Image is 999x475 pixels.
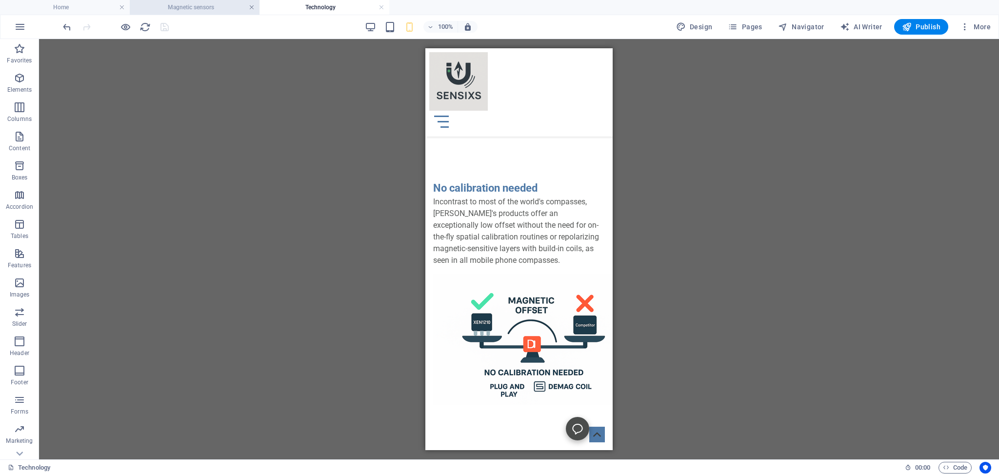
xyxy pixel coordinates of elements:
[8,462,50,474] a: Click to cancel selection. Double-click to open Pages
[10,349,29,357] p: Header
[960,22,991,32] span: More
[7,86,32,94] p: Elements
[12,320,27,328] p: Slider
[61,21,73,33] i: Undo: Delete elements (Ctrl+Z)
[8,148,180,218] div: In , [PERSON_NAME]'s products offer an exceptionally low offset without the need for on-the-fly s...
[905,462,931,474] h6: Session time
[979,462,991,474] button: Usercentrics
[894,19,948,35] button: Publish
[61,21,73,33] button: undo
[11,408,28,416] p: Forms
[956,19,995,35] button: More
[778,22,824,32] span: Navigator
[676,22,713,32] span: Design
[463,22,472,31] i: On resize automatically adjust zoom level to fit chosen device.
[423,21,458,33] button: 100%
[728,22,762,32] span: Pages
[6,203,33,211] p: Accordion
[902,22,940,32] span: Publish
[672,19,717,35] div: Design (Ctrl+Alt+Y)
[6,437,33,445] p: Marketing
[7,115,32,123] p: Columns
[724,19,766,35] button: Pages
[260,2,389,13] h4: Technology
[836,19,886,35] button: AI Writer
[130,2,260,13] h4: Magnetic sensors
[672,19,717,35] button: Design
[8,261,31,269] p: Features
[10,291,30,298] p: Images
[139,21,151,33] button: reload
[140,369,164,392] button: Open chatbot window
[140,21,151,33] i: Reload page
[922,464,923,471] span: :
[939,462,972,474] button: Code
[774,19,828,35] button: Navigator
[12,174,28,181] p: Boxes
[11,232,28,240] p: Tables
[915,462,930,474] span: 00 00
[840,22,882,32] span: AI Writer
[9,144,30,152] p: Content
[438,21,454,33] h6: 100%
[943,462,967,474] span: Code
[7,57,32,64] p: Favorites
[11,378,28,386] p: Footer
